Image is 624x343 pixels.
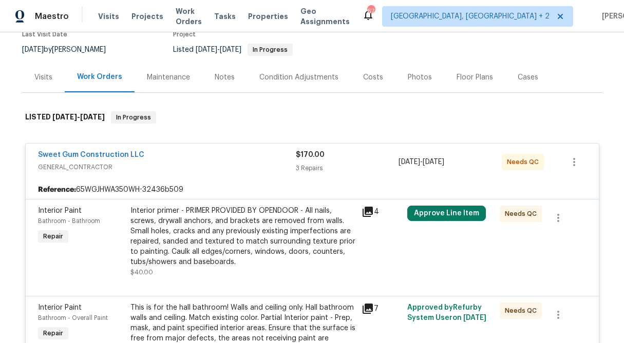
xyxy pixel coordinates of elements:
[38,162,296,172] span: GENERAL_CONTRACTOR
[173,46,293,53] span: Listed
[214,13,236,20] span: Tasks
[249,47,292,53] span: In Progress
[39,231,67,241] span: Repair
[296,151,325,158] span: $170.00
[363,72,383,83] div: Costs
[399,158,420,166] span: [DATE]
[248,11,288,22] span: Properties
[25,111,105,124] h6: LISTED
[38,151,144,158] a: Sweet Gum Construction LLC
[35,11,69,22] span: Maestro
[112,112,155,123] span: In Progress
[22,44,118,56] div: by [PERSON_NAME]
[296,163,399,173] div: 3 Repairs
[399,157,444,167] span: -
[147,72,190,83] div: Maintenance
[176,6,202,27] span: Work Orders
[220,46,241,53] span: [DATE]
[362,206,402,218] div: 4
[518,72,538,83] div: Cases
[196,46,241,53] span: -
[300,6,350,27] span: Geo Assignments
[22,101,602,134] div: LISTED [DATE]-[DATE]In Progress
[52,113,77,120] span: [DATE]
[38,185,76,195] b: Reference:
[215,72,235,83] div: Notes
[39,328,67,338] span: Repair
[34,72,52,83] div: Visits
[463,314,486,321] span: [DATE]
[77,72,122,82] div: Work Orders
[407,206,486,221] button: Approve Line Item
[38,315,108,321] span: Bathroom - Overall Paint
[457,72,493,83] div: Floor Plans
[367,6,374,16] div: 67
[38,218,100,224] span: Bathroom - Bathroom
[362,302,402,315] div: 7
[80,113,105,120] span: [DATE]
[22,31,67,37] span: Last Visit Date
[22,46,44,53] span: [DATE]
[38,207,82,214] span: Interior Paint
[131,11,163,22] span: Projects
[408,72,432,83] div: Photos
[196,46,217,53] span: [DATE]
[52,113,105,120] span: -
[98,11,119,22] span: Visits
[423,158,444,166] span: [DATE]
[173,31,196,37] span: Project
[505,209,541,219] span: Needs QC
[130,206,355,267] div: Interior primer - PRIMER PROVIDED BY OPENDOOR - All nails, screws, drywall anchors, and brackets ...
[130,269,153,275] span: $40.00
[38,304,82,311] span: Interior Paint
[259,72,338,83] div: Condition Adjustments
[507,157,543,167] span: Needs QC
[391,11,550,22] span: [GEOGRAPHIC_DATA], [GEOGRAPHIC_DATA] + 2
[407,304,486,321] span: Approved by Refurby System User on
[505,306,541,316] span: Needs QC
[26,180,599,199] div: 65WGJHWA350WH-32436b509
